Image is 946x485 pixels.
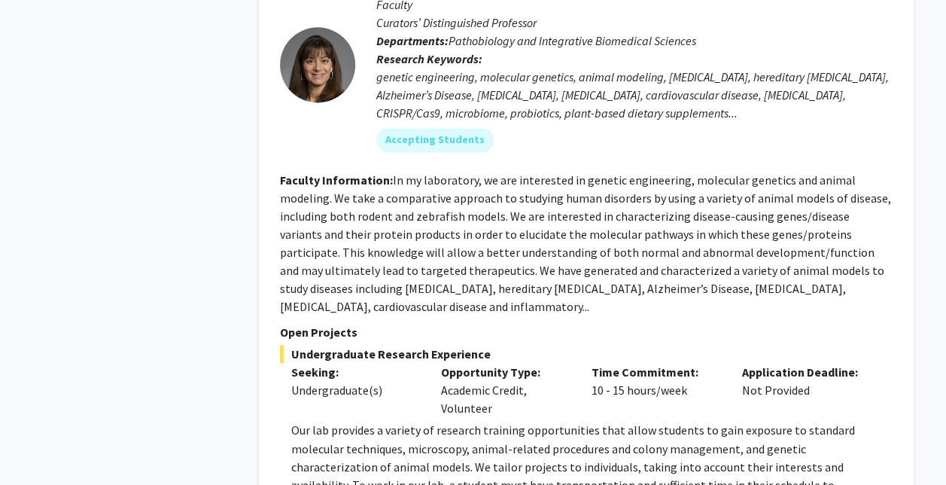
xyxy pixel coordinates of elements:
fg-read-more: In my laboratory, we are interested in genetic engineering, molecular genetics and animal modelin... [280,172,891,314]
span: Undergraduate Research Experience [280,345,893,363]
p: Opportunity Type: [441,363,569,381]
p: Time Commitment: [592,363,719,381]
span: Pathobiology and Integrative Biomedical Sciences [449,33,696,48]
div: Not Provided [731,363,881,417]
p: Application Deadline: [742,363,870,381]
b: Departments: [376,33,449,48]
iframe: Chat [11,417,64,474]
div: 10 - 15 hours/week [580,363,731,417]
div: Academic Credit, Volunteer [430,363,580,417]
b: Research Keywords: [376,51,482,66]
p: Open Projects [280,323,893,341]
b: Faculty Information: [280,172,393,188]
p: Curators’ Distinguished Professor [376,14,893,32]
p: Seeking: [291,363,419,381]
div: genetic engineering, molecular genetics, animal modeling, [MEDICAL_DATA], hereditary [MEDICAL_DAT... [376,68,893,122]
mat-chip: Accepting Students [376,128,494,152]
div: Undergraduate(s) [291,381,419,399]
